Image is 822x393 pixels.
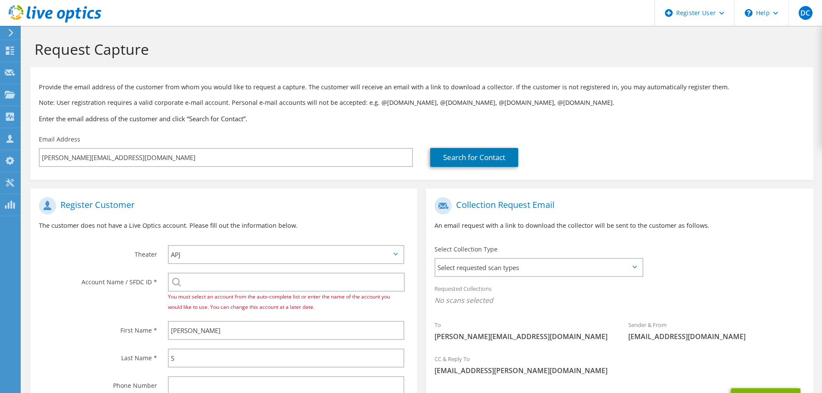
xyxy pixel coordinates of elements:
[39,273,157,286] label: Account Name / SFDC ID *
[435,366,804,375] span: [EMAIL_ADDRESS][PERSON_NAME][DOMAIN_NAME]
[39,135,80,144] label: Email Address
[435,221,804,230] p: An email request with a link to download the collector will be sent to the customer as follows.
[435,245,498,254] label: Select Collection Type
[168,293,390,311] span: You must select an account from the auto-complete list or enter the name of the account you would...
[39,245,157,259] label: Theater
[430,148,518,167] a: Search for Contact
[435,259,642,276] span: Select requested scan types
[620,316,813,346] div: Sender & From
[426,350,813,380] div: CC & Reply To
[426,280,813,311] div: Requested Collections
[435,197,800,214] h1: Collection Request Email
[35,40,805,58] h1: Request Capture
[628,332,805,341] span: [EMAIL_ADDRESS][DOMAIN_NAME]
[39,114,805,123] h3: Enter the email address of the customer and click “Search for Contact”.
[39,197,404,214] h1: Register Customer
[39,98,805,107] p: Note: User registration requires a valid corporate e-mail account. Personal e-mail accounts will ...
[799,6,813,20] span: DC
[435,332,611,341] span: [PERSON_NAME][EMAIL_ADDRESS][DOMAIN_NAME]
[39,82,805,92] p: Provide the email address of the customer from whom you would like to request a capture. The cust...
[426,316,620,346] div: To
[435,296,804,305] span: No scans selected
[39,321,157,335] label: First Name *
[745,9,753,17] svg: \n
[39,221,409,230] p: The customer does not have a Live Optics account. Please fill out the information below.
[39,376,157,390] label: Phone Number
[39,349,157,362] label: Last Name *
